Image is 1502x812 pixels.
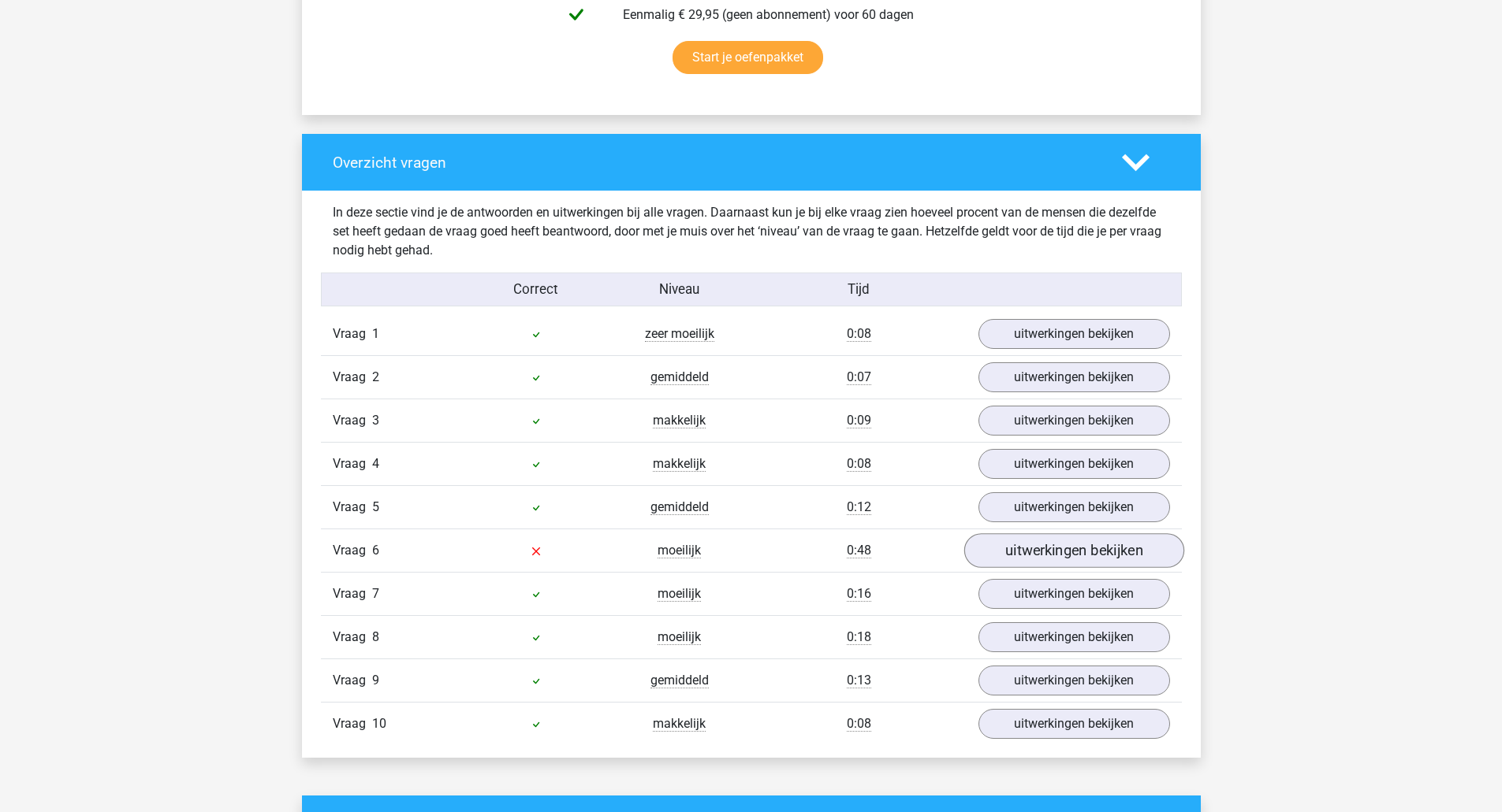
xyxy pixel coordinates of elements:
[847,673,871,688] span: 0:13
[333,368,372,387] span: Vraag
[372,586,379,601] span: 7
[650,369,709,385] span: gemiddeld
[653,716,706,732] span: makkelijk
[650,673,709,688] span: gemiddeld
[372,499,379,514] span: 5
[978,492,1170,522] a: uitwerkingen bekijken
[333,628,372,647] span: Vraag
[333,454,372,473] span: Vraag
[333,541,372,560] span: Vraag
[751,280,966,299] div: Tijd
[333,498,372,517] span: Vraag
[645,326,714,342] span: zeer moeilijk
[963,534,1183,569] a: uitwerkingen bekijken
[372,673,379,688] span: 9
[847,413,871,428] span: 0:09
[372,456,379,471] span: 4
[333,154,1098,172] h4: Overzicht vragen
[847,369,871,385] span: 0:07
[978,622,1170,652] a: uitwerkingen bekijken
[653,456,706,472] span: makkelijk
[650,499,709,515] span: gemiddeld
[673,41,823,74] a: Start je oefenpakket
[847,456,871,472] span: 0:08
[333,411,372,430] span: Vraag
[847,629,871,645] span: 0:18
[847,499,871,515] span: 0:12
[333,324,372,343] span: Vraag
[372,716,386,731] span: 10
[847,326,871,342] span: 0:08
[653,413,706,428] span: makkelijk
[372,326,379,341] span: 1
[658,543,701,558] span: moeilijk
[372,413,379,428] span: 3
[978,579,1170,609] a: uitwerkingen bekijken
[333,584,372,603] span: Vraag
[978,362,1170,392] a: uitwerkingen bekijken
[847,586,871,602] span: 0:16
[333,671,372,690] span: Vraag
[978,406,1170,436] a: uitwerkingen bekijken
[658,586,701,602] span: moeilijk
[978,449,1170,479] a: uitwerkingen bekijken
[372,543,379,558] span: 6
[847,716,871,732] span: 0:08
[978,319,1170,349] a: uitwerkingen bekijken
[978,709,1170,739] a: uitwerkingen bekijken
[333,714,372,733] span: Vraag
[372,369,379,384] span: 2
[464,280,608,299] div: Correct
[608,280,751,299] div: Niveau
[372,629,379,644] span: 8
[978,666,1170,695] a: uitwerkingen bekijken
[321,203,1182,260] div: In deze sectie vind je de antwoorden en uitwerkingen bij alle vragen. Daarnaast kun je bij elke v...
[658,629,701,645] span: moeilijk
[847,543,871,558] span: 0:48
